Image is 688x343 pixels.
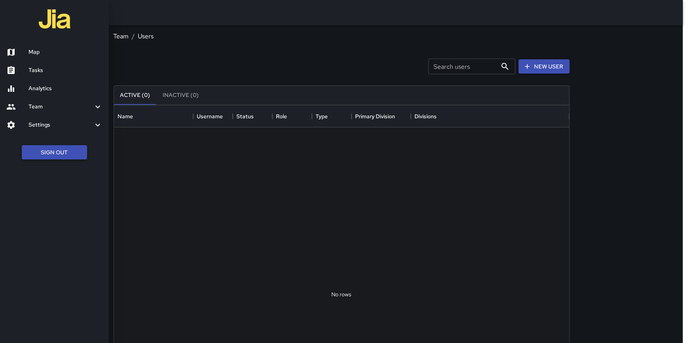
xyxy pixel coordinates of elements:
img: jia-logo [39,3,70,35]
h6: Team [29,102,93,111]
button: Sign Out [22,145,87,160]
h6: Settings [29,121,93,129]
h6: Map [29,48,103,57]
h6: Analytics [29,84,103,93]
h6: Tasks [29,66,103,75]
